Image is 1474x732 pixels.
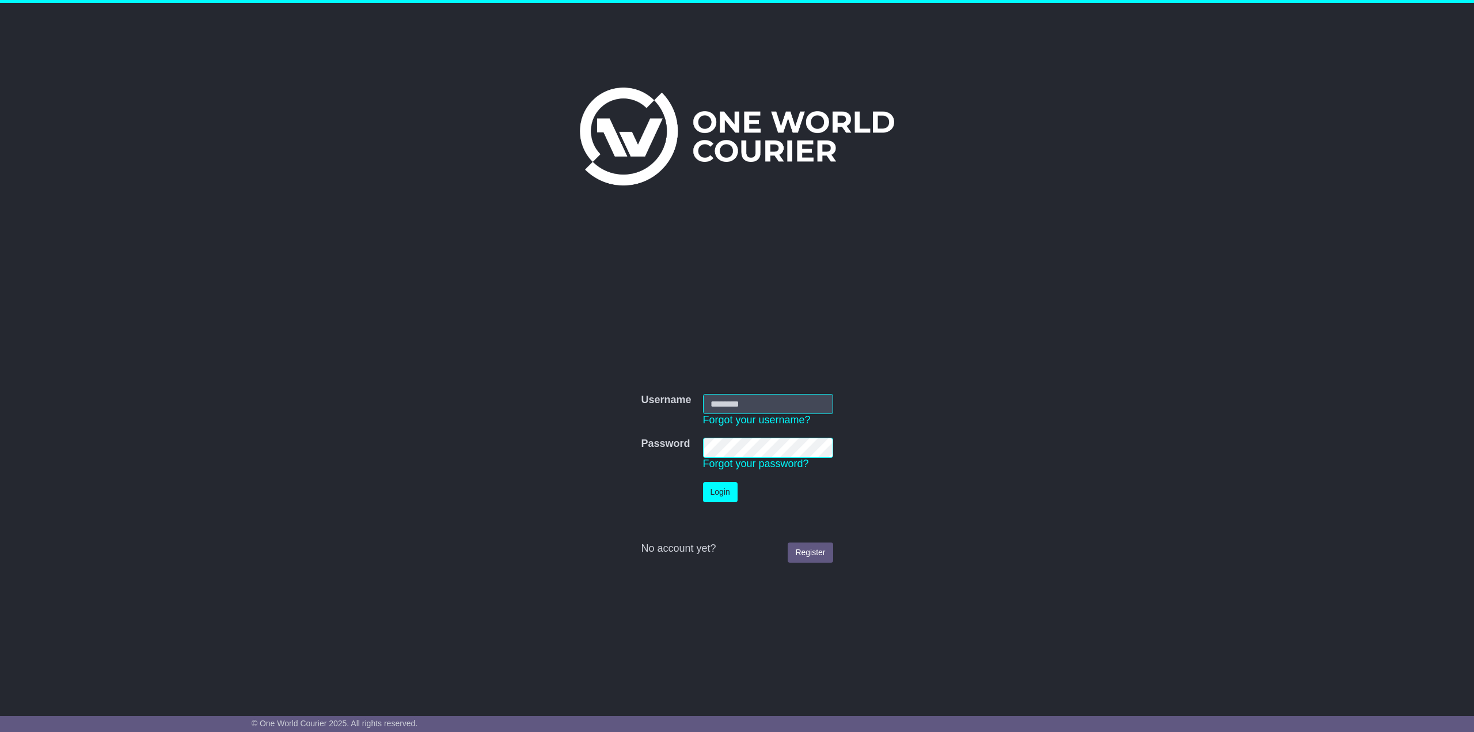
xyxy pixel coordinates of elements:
[252,719,418,728] span: © One World Courier 2025. All rights reserved.
[788,543,833,563] a: Register
[580,88,894,185] img: One World
[641,394,691,407] label: Username
[703,458,809,469] a: Forgot your password?
[641,543,833,555] div: No account yet?
[703,414,811,426] a: Forgot your username?
[641,438,690,450] label: Password
[703,482,738,502] button: Login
